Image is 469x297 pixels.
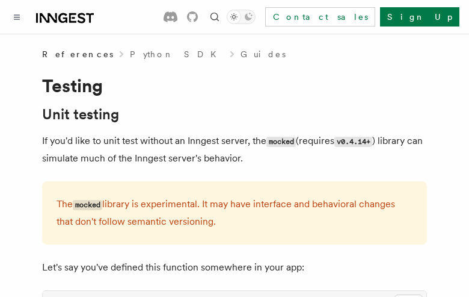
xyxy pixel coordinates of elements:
[265,7,375,27] a: Contact sales
[42,75,427,96] h1: Testing
[10,10,24,24] button: Toggle navigation
[42,259,427,276] p: Let's say you've defined this function somewhere in your app:
[42,106,119,123] a: Unit testing
[227,10,256,24] button: Toggle dark mode
[241,48,286,60] a: Guides
[42,133,427,167] p: If you'd like to unit test without an Inngest server, the (requires ) library can simulate much o...
[207,10,222,24] button: Find something...
[57,196,412,230] p: The library is experimental. It may have interface and behavioral changes that don't follow seman...
[73,200,102,210] code: mocked
[130,48,224,60] a: Python SDK
[380,7,459,27] a: Sign Up
[334,137,372,147] code: v0.4.14+
[42,48,113,60] span: References
[266,137,296,147] code: mocked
